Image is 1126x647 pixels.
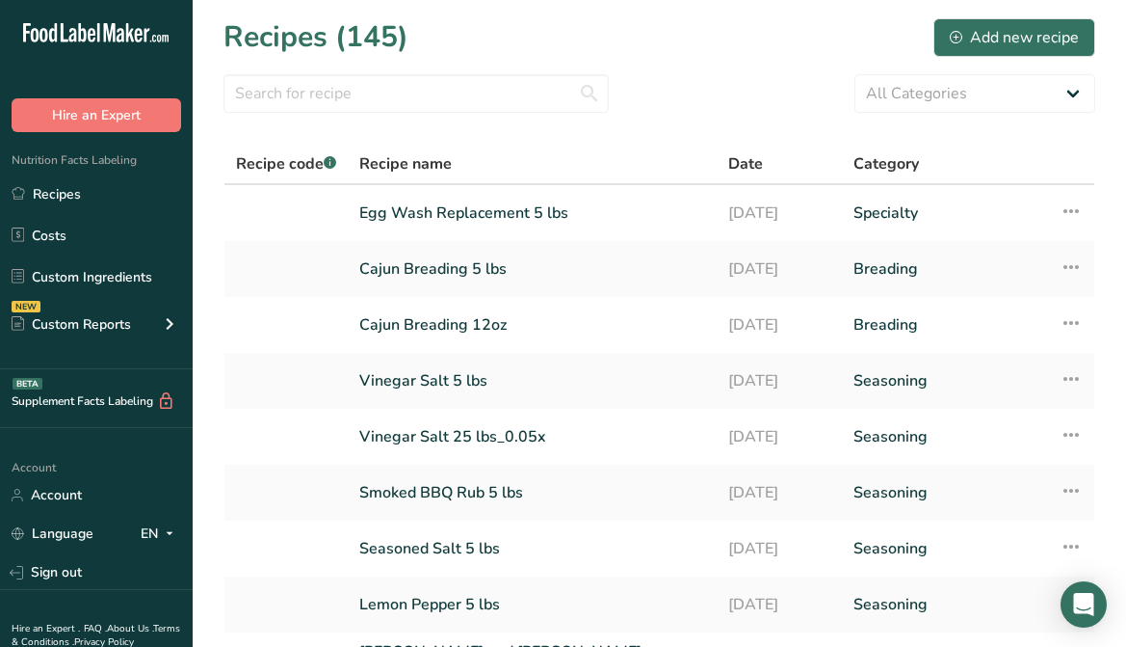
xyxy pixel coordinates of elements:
[107,622,153,635] a: About Us .
[359,249,705,289] a: Cajun Breading 5 lbs
[853,472,1036,513] a: Seasoning
[359,305,705,345] a: Cajun Breading 12oz
[12,314,131,335] div: Custom Reports
[853,193,1036,233] a: Specialty
[853,361,1036,401] a: Seasoning
[12,301,40,312] div: NEW
[933,18,1095,57] button: Add new recipe
[853,152,919,175] span: Category
[12,622,80,635] a: Hire an Expert .
[359,193,705,233] a: Egg Wash Replacement 5 lbs
[728,472,830,513] a: [DATE]
[359,528,705,569] a: Seasoned Salt 5 lbs
[12,517,93,551] a: Language
[84,622,107,635] a: FAQ .
[853,305,1036,345] a: Breading
[950,26,1079,49] div: Add new recipe
[728,528,830,569] a: [DATE]
[853,584,1036,625] a: Seasoning
[728,249,830,289] a: [DATE]
[223,74,609,113] input: Search for recipe
[728,193,830,233] a: [DATE]
[12,98,181,132] button: Hire an Expert
[359,361,705,401] a: Vinegar Salt 5 lbs
[1061,581,1107,628] div: Open Intercom Messenger
[728,305,830,345] a: [DATE]
[728,417,830,457] a: [DATE]
[728,361,830,401] a: [DATE]
[359,472,705,513] a: Smoked BBQ Rub 5 lbs
[728,152,763,175] span: Date
[853,417,1036,457] a: Seasoning
[359,417,705,457] a: Vinegar Salt 25 lbs_0.05x
[853,528,1036,569] a: Seasoning
[728,584,830,625] a: [DATE]
[141,523,181,546] div: EN
[236,153,336,175] span: Recipe code
[359,152,452,175] span: Recipe name
[13,378,42,390] div: BETA
[223,15,408,59] h1: Recipes (145)
[359,584,705,625] a: Lemon Pepper 5 lbs
[853,249,1036,289] a: Breading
